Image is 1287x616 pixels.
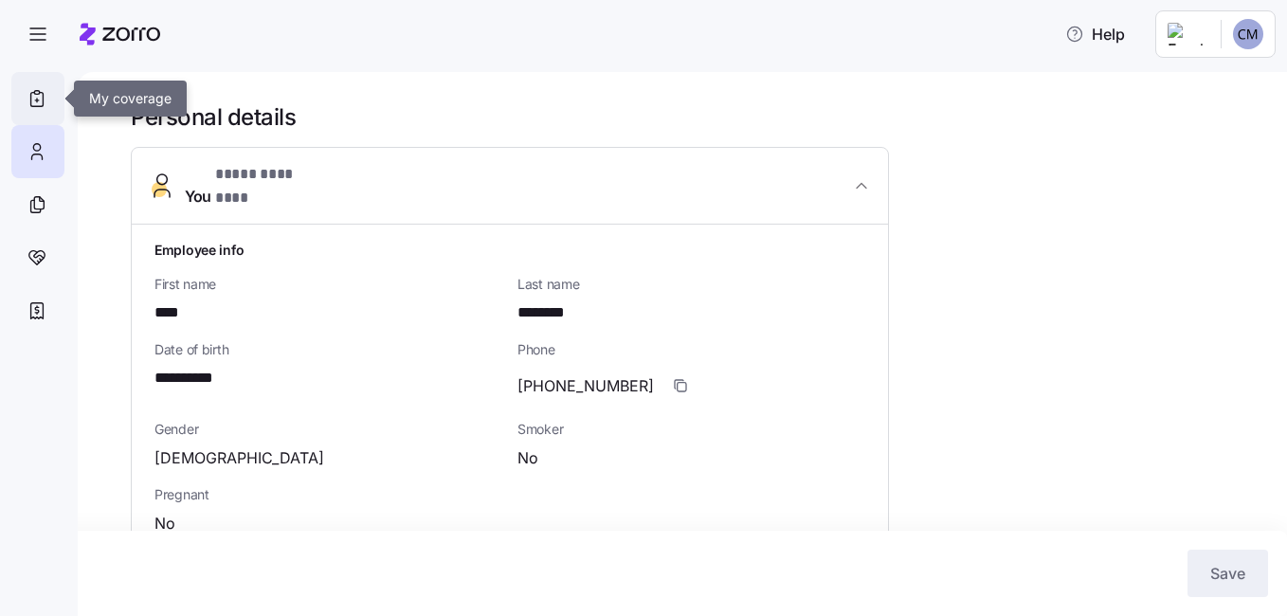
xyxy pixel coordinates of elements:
span: [DEMOGRAPHIC_DATA] [154,446,324,470]
span: Help [1065,23,1125,45]
span: No [517,446,538,470]
h1: Personal details [131,102,1260,132]
span: [PHONE_NUMBER] [517,374,654,398]
span: Gender [154,420,502,439]
span: First name [154,275,502,294]
span: Smoker [517,420,865,439]
img: c1461d6376370ef1e3ee002ffc571ab6 [1233,19,1263,49]
span: Phone [517,340,865,359]
span: Pregnant [154,485,865,504]
span: Last name [517,275,865,294]
button: Save [1187,550,1268,597]
img: Employer logo [1168,23,1205,45]
h1: Employee info [154,240,865,260]
button: Help [1050,15,1140,53]
span: Save [1210,562,1245,585]
span: You [185,163,326,208]
span: No [154,512,175,535]
span: Date of birth [154,340,502,359]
